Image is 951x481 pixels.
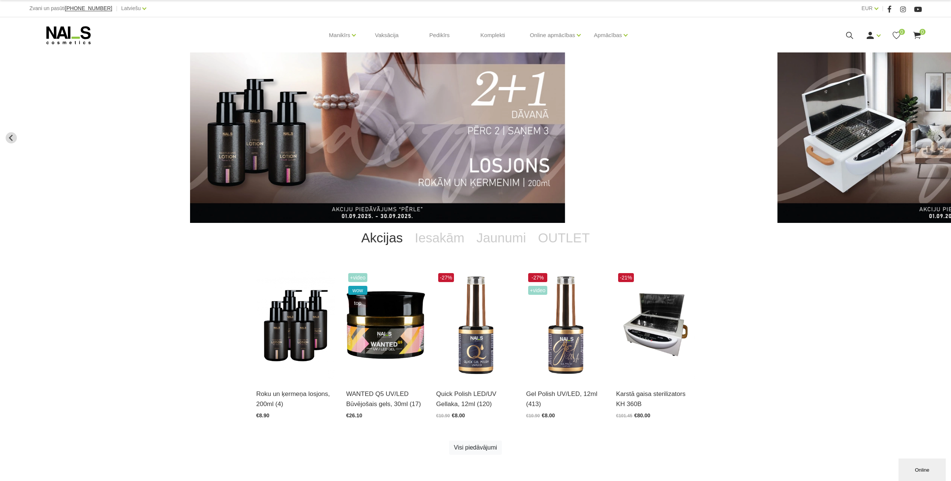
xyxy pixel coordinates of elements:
[616,271,695,379] img: Karstā gaisa sterilizatoru var izmantot skaistumkopšanas salonos, manikīra kabinetos, ēdināšanas ...
[121,4,141,13] a: Latviešu
[348,299,368,308] span: top
[920,29,926,35] span: 0
[934,132,945,143] button: Next slide
[409,223,470,253] a: Iesakām
[449,441,502,455] a: Visi piedāvājumi
[329,20,350,50] a: Manikīrs
[882,4,884,13] span: |
[436,389,515,409] a: Quick Polish LED/UV Gellaka, 12ml (120)
[355,223,409,253] a: Akcijas
[65,5,112,11] span: [PHONE_NUMBER]
[116,4,117,13] span: |
[542,412,555,418] span: €8.00
[634,412,650,418] span: €80.00
[528,286,548,295] span: +Video
[423,17,455,53] a: Pedikīrs
[348,286,368,295] span: wow
[256,389,335,409] a: Roku un ķermeņa losjons, 200ml (4)
[346,412,362,418] span: €26.10
[369,17,404,53] a: Vaksācija
[452,412,465,418] span: €8.00
[346,271,425,379] img: Gels WANTED NAILS cosmetics tehniķu komanda ir radījusi gelu, kas ilgi jau ir katra meistara mekl...
[861,4,873,13] a: EUR
[348,273,368,282] span: +Video
[616,413,632,418] span: €101.45
[594,20,622,50] a: Apmācības
[532,223,596,253] a: OUTLET
[346,389,425,409] a: WANTED Q5 UV/LED Būvējošais gels, 30ml (17)
[190,52,761,223] li: 7 of 13
[530,20,575,50] a: Online apmācības
[256,271,335,379] img: BAROJOŠS roku un ķermeņa LOSJONSBALI COCONUT barojošs roku un ķermeņa losjons paredzēts jebkura t...
[892,31,901,40] a: 0
[256,412,270,418] span: €8.90
[526,413,540,418] span: €10.90
[65,6,112,11] a: [PHONE_NUMBER]
[29,4,112,13] div: Zvani un pasūti
[438,273,454,282] span: -27%
[470,223,532,253] a: Jaunumi
[436,413,450,418] span: €10.90
[526,271,605,379] img: Ilgnoturīga, intensīvi pigmentēta gellaka. Viegli klājas, lieliski žūst, nesaraujas, neatkāpjas n...
[436,271,515,379] img: Ātri, ērti un vienkārši!Intensīvi pigmentēta gellaka, kas perfekti klājas arī vienā slānī, tādā v...
[912,31,922,40] a: 0
[618,273,634,282] span: -21%
[526,389,605,409] a: Gel Polish UV/LED, 12ml (413)
[475,17,511,53] a: Komplekti
[899,29,905,35] span: 0
[616,389,695,409] a: Karstā gaisa sterilizators KH 360B
[6,132,17,143] button: Previous slide
[528,273,548,282] span: -27%
[899,457,947,481] iframe: chat widget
